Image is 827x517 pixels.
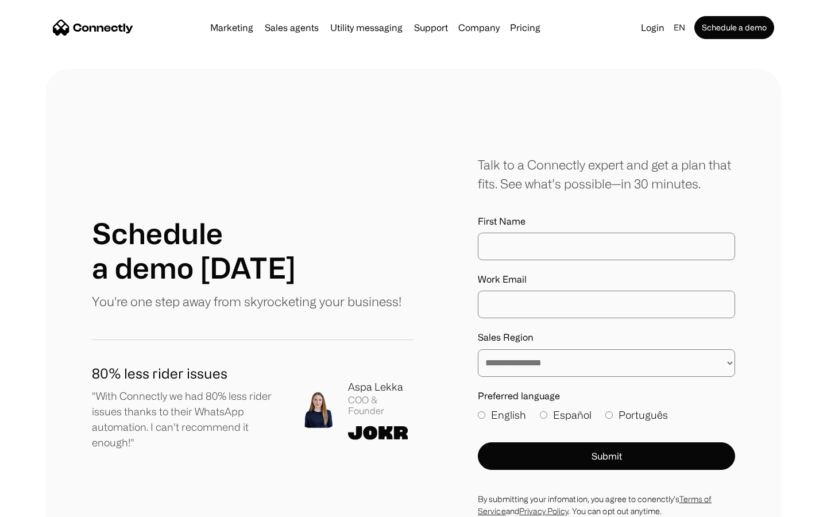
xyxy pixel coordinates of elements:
label: Work Email [478,274,735,285]
label: Sales Region [478,332,735,343]
div: Company [458,20,500,36]
div: en [674,20,685,36]
a: Support [409,23,453,32]
label: Preferred language [478,391,735,402]
input: Español [540,411,547,419]
ul: Language list [23,497,69,513]
div: By submitting your infomation, you agree to conenctly’s and . You can opt out anytime. [478,493,735,517]
label: First Name [478,216,735,227]
h1: 80% less rider issues [92,363,281,384]
a: Schedule a demo [694,16,774,39]
label: Português [605,407,668,423]
a: Sales agents [260,23,323,32]
a: Privacy Policy [519,507,568,515]
a: Terms of Service [478,495,712,515]
label: English [478,407,526,423]
p: You're one step away from skyrocketing your business! [92,292,401,311]
p: "With Connectly we had 80% less rider issues thanks to their WhatsApp automation. I can't recomme... [92,388,281,450]
div: Aspa Lekka [348,379,413,395]
button: Submit [478,442,735,470]
aside: Language selected: English [11,496,69,513]
label: Español [540,407,592,423]
div: Talk to a Connectly expert and get a plan that fits. See what’s possible—in 30 minutes. [478,155,735,193]
input: English [478,411,485,419]
a: Marketing [206,23,258,32]
input: Português [605,411,613,419]
div: COO & Founder [348,395,413,416]
a: Pricing [505,23,545,32]
a: Utility messaging [326,23,407,32]
h1: Schedule a demo [DATE] [92,216,296,285]
a: Login [636,20,669,36]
